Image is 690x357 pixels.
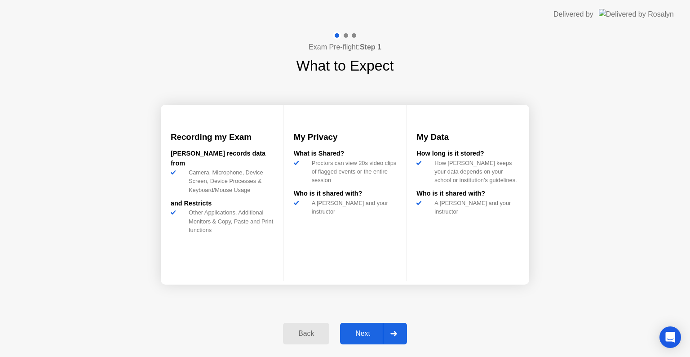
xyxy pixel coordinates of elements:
[431,159,519,185] div: How [PERSON_NAME] keeps your data depends on your school or institution’s guidelines.
[185,168,274,194] div: Camera, Microphone, Device Screen, Device Processes & Keyboard/Mouse Usage
[296,55,394,76] h1: What to Expect
[294,131,397,143] h3: My Privacy
[659,326,681,348] div: Open Intercom Messenger
[343,330,383,338] div: Next
[599,9,674,19] img: Delivered by Rosalyn
[553,9,593,20] div: Delivered by
[431,199,519,216] div: A [PERSON_NAME] and your instructor
[171,199,274,209] div: and Restricts
[171,131,274,143] h3: Recording my Exam
[308,199,397,216] div: A [PERSON_NAME] and your instructor
[416,149,519,159] div: How long is it stored?
[294,149,397,159] div: What is Shared?
[308,159,397,185] div: Proctors can view 20s video clips of flagged events or the entire session
[416,189,519,199] div: Who is it shared with?
[294,189,397,199] div: Who is it shared with?
[340,323,407,344] button: Next
[286,330,327,338] div: Back
[283,323,329,344] button: Back
[309,42,381,53] h4: Exam Pre-flight:
[360,43,381,51] b: Step 1
[185,208,274,234] div: Other Applications, Additional Monitors & Copy, Paste and Print functions
[171,149,274,168] div: [PERSON_NAME] records data from
[416,131,519,143] h3: My Data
